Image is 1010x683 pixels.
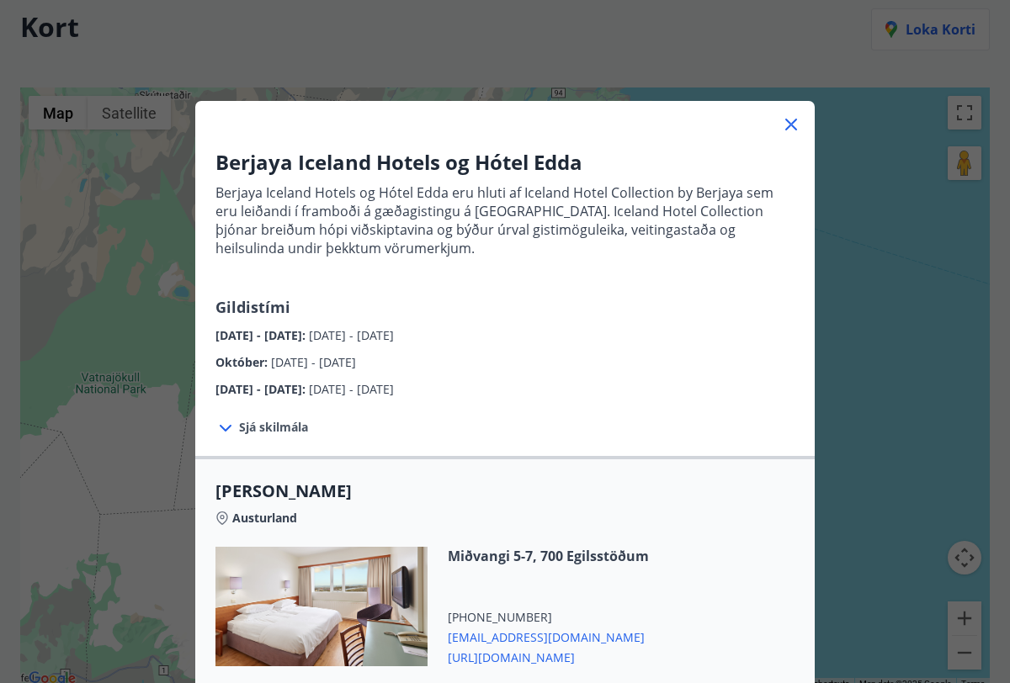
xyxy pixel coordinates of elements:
span: Miðvangi 5-7, 700 Egilsstöðum [448,547,649,565]
span: [DATE] - [DATE] : [215,381,309,397]
span: Gildistími [215,297,290,317]
span: [PHONE_NUMBER] [448,609,649,626]
h3: Berjaya Iceland Hotels og Hótel Edda [215,148,795,177]
span: [DATE] - [DATE] [309,381,394,397]
span: [DATE] - [DATE] [271,354,356,370]
span: [URL][DOMAIN_NAME] [448,646,649,666]
span: Október : [215,354,271,370]
span: Sjá skilmála [239,419,308,436]
span: [DATE] - [DATE] [309,327,394,343]
span: Austurland [232,510,297,527]
span: [PERSON_NAME] [215,479,795,503]
span: [DATE] - [DATE] : [215,327,309,343]
p: Berjaya Iceland Hotels og Hótel Edda eru hluti af Iceland Hotel Collection by Berjaya sem eru lei... [215,183,795,257]
span: [EMAIL_ADDRESS][DOMAIN_NAME] [448,626,649,646]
